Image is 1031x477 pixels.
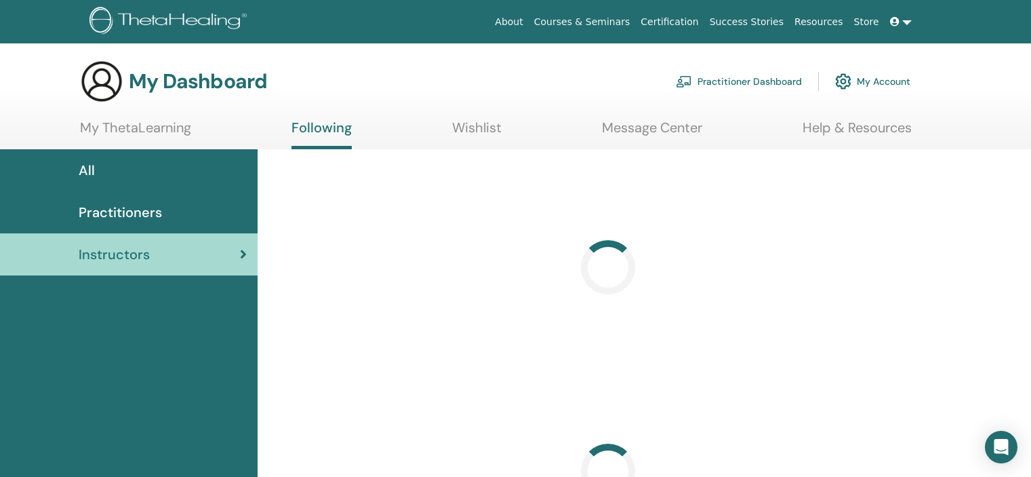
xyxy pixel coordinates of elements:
[79,160,95,180] span: All
[676,75,692,88] img: chalkboard-teacher.svg
[602,119,702,146] a: Message Center
[789,9,849,35] a: Resources
[79,202,162,223] span: Practitioners
[835,70,851,93] img: cog.svg
[489,9,528,35] a: About
[635,9,704,35] a: Certification
[80,60,123,103] img: generic-user-icon.jpg
[835,66,910,96] a: My Account
[291,119,352,149] a: Following
[849,9,885,35] a: Store
[676,66,802,96] a: Practitioner Dashboard
[704,9,789,35] a: Success Stories
[89,7,251,37] img: logo.png
[803,119,912,146] a: Help & Resources
[129,69,267,94] h3: My Dashboard
[452,119,502,146] a: Wishlist
[529,9,636,35] a: Courses & Seminars
[79,244,150,265] span: Instructors
[985,431,1017,463] div: Open Intercom Messenger
[80,119,191,146] a: My ThetaLearning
